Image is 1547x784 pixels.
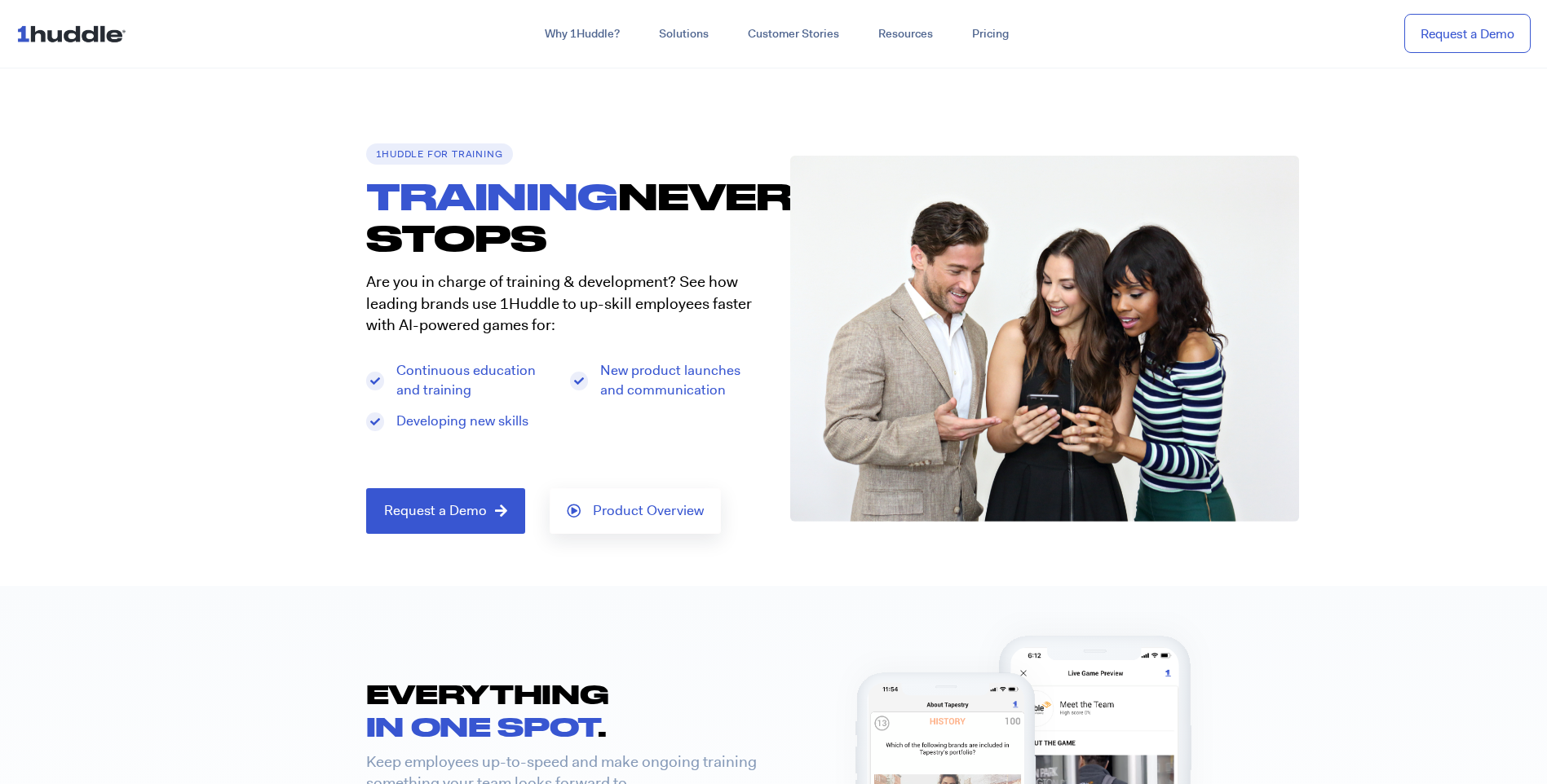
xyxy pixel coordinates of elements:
[366,677,733,743] h2: EVERYTHING .
[596,361,758,400] span: New product launches and communication
[639,20,728,49] a: Solutions
[593,504,704,518] span: Product Overview
[366,488,525,534] a: Request a Demo
[366,271,758,337] p: Are you in charge of training & development? See how leading brands use 1Huddle to up-skill emplo...
[384,504,487,518] span: Request a Demo
[366,174,618,217] span: TRAINING
[859,20,953,49] a: Resources
[366,175,774,259] h1: NEVER STOPS
[953,20,1028,49] a: Pricing
[366,143,513,165] h6: 1Huddle for TRAINING
[550,488,721,534] a: Product Overview
[728,20,859,49] a: Customer Stories
[525,20,639,49] a: Why 1Huddle?
[16,18,133,49] img: ...
[1404,14,1531,54] a: Request a Demo
[392,361,554,400] span: Continuous education and training
[366,711,599,742] span: IN ONE SPOT
[392,412,528,431] span: Developing new skills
